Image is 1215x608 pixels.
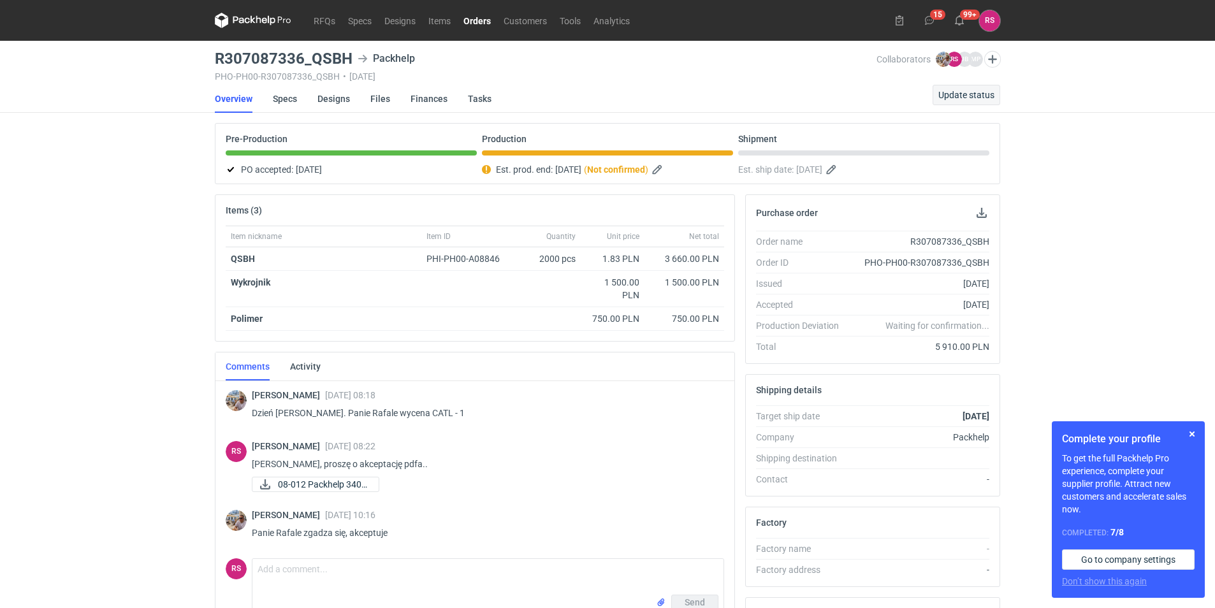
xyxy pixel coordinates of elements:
a: Specs [342,13,378,28]
div: Rafał Stani [226,441,247,462]
a: Go to company settings [1062,549,1195,570]
span: [PERSON_NAME] [252,390,325,400]
span: Send [685,598,705,607]
div: Order name [756,235,849,248]
button: Edit collaborators [984,51,1001,68]
div: Total [756,340,849,353]
a: Items [422,13,457,28]
button: RS [979,10,1000,31]
span: Unit price [607,231,639,242]
a: Analytics [587,13,636,28]
a: QSBH [231,254,255,264]
h2: Items (3) [226,205,262,215]
a: Tasks [468,85,491,113]
figcaption: JB [957,52,972,67]
div: PHO-PH00-R307087336_QSBH [DATE] [215,71,877,82]
div: Accepted [756,298,849,311]
div: PHI-PH00-A08846 [426,252,512,265]
p: Shipment [738,134,777,144]
a: Designs [378,13,422,28]
img: Michał Palasek [226,390,247,411]
figcaption: MP [968,52,983,67]
div: Factory address [756,563,849,576]
a: Tools [553,13,587,28]
div: - [849,473,989,486]
div: Est. ship date: [738,162,989,177]
div: 3 660.00 PLN [650,252,719,265]
div: 5 910.00 PLN [849,340,989,353]
div: 750.00 PLN [586,312,639,325]
div: Company [756,431,849,444]
p: Production [482,134,527,144]
div: Rafał Stani [979,10,1000,31]
div: Completed: [1062,526,1195,539]
a: RFQs [307,13,342,28]
div: 1.83 PLN [586,252,639,265]
h2: Factory [756,518,787,528]
div: 750.00 PLN [650,312,719,325]
span: • [343,71,346,82]
span: Collaborators [877,54,931,64]
span: Update status [938,90,994,99]
a: Overview [215,85,252,113]
img: Michał Palasek [226,510,247,531]
button: Edit estimated shipping date [825,162,840,177]
button: 99+ [949,10,970,31]
span: [DATE] [796,162,822,177]
div: Est. prod. end: [482,162,733,177]
strong: [DATE] [963,411,989,421]
em: ) [645,164,648,175]
span: [DATE] [555,162,581,177]
button: Skip for now [1184,426,1200,442]
div: PO accepted: [226,162,477,177]
div: Target ship date [756,410,849,423]
a: Files [370,85,390,113]
h3: R307087336_QSBH [215,51,353,66]
button: 15 [919,10,940,31]
p: To get the full Packhelp Pro experience, complete your supplier profile. Attract new customers an... [1062,452,1195,516]
div: Packhelp [849,431,989,444]
p: Pre-Production [226,134,287,144]
em: Waiting for confirmation... [885,319,989,332]
a: 08-012 Packhelp 340x... [252,477,379,492]
a: Comments [226,352,270,380]
span: [DATE] [296,162,322,177]
figcaption: RS [226,558,247,579]
div: Contact [756,473,849,486]
strong: Wykrojnik [231,277,270,287]
figcaption: RS [226,441,247,462]
div: [DATE] [849,298,989,311]
a: Designs [317,85,350,113]
a: Customers [497,13,553,28]
div: 2000 pcs [517,247,581,271]
img: Michał Palasek [936,52,951,67]
div: 08-012 Packhelp 340x340x45 druk.pdf [252,477,379,492]
p: [PERSON_NAME], proszę o akceptację pdfa.. [252,456,714,472]
p: Panie Rafale zgadza się, akceptuje [252,525,714,540]
span: [PERSON_NAME] [252,441,325,451]
div: 1 500.00 PLN [650,276,719,289]
h2: Purchase order [756,208,818,218]
strong: Polimer [231,314,263,324]
button: Update status [933,85,1000,105]
em: ( [584,164,587,175]
span: 08-012 Packhelp 340x... [278,477,368,491]
figcaption: RS [947,52,962,67]
a: Orders [457,13,497,28]
div: R307087336_QSBH [849,235,989,248]
div: Factory name [756,542,849,555]
h2: Shipping details [756,385,822,395]
div: Production Deviation [756,319,849,332]
div: Shipping destination [756,452,849,465]
span: [PERSON_NAME] [252,510,325,520]
button: Don’t show this again [1062,575,1147,588]
strong: 7 / 8 [1110,527,1124,537]
span: [DATE] 10:16 [325,510,375,520]
span: [DATE] 08:18 [325,390,375,400]
span: Item nickname [231,231,282,242]
p: Dzień [PERSON_NAME]. Panie Rafale wycena CATL - 1 [252,405,714,421]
